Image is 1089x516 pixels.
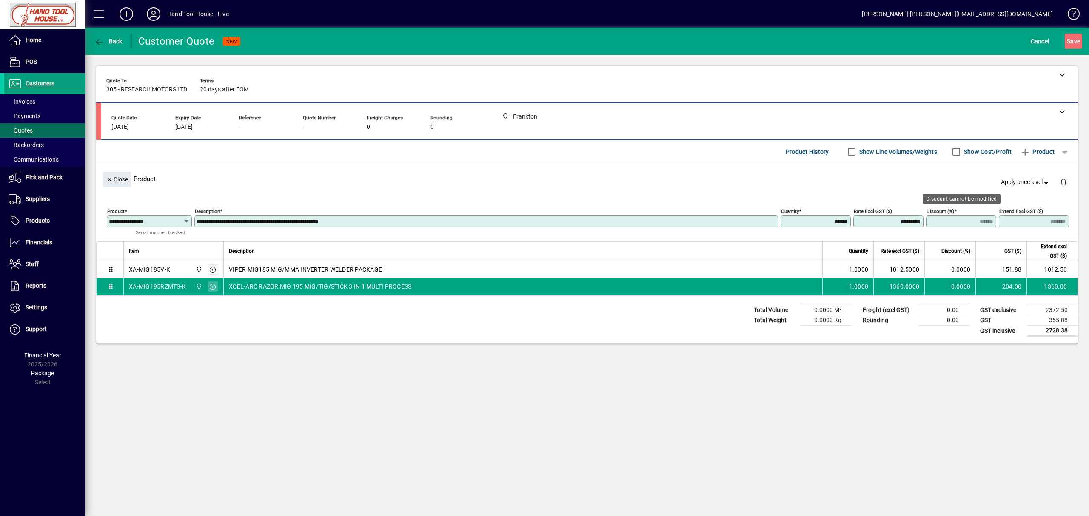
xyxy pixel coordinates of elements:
td: Total Weight [750,315,801,326]
span: Item [129,247,139,256]
span: Reports [26,282,46,289]
span: NEW [226,39,237,44]
span: Rate excl GST ($) [881,247,919,256]
td: GST [976,315,1027,326]
td: 0.0000 [924,261,975,278]
button: Apply price level [998,175,1054,190]
a: Communications [4,152,85,167]
button: Profile [140,6,167,22]
mat-label: Rate excl GST ($) [854,208,892,214]
span: Support [26,326,47,332]
app-page-header-button: Close [100,175,134,183]
span: Extend excl GST ($) [1032,242,1067,261]
mat-label: Extend excl GST ($) [999,208,1043,214]
span: 305 - RESEARCH MOTORS LTD [106,86,187,93]
mat-label: Quantity [781,208,799,214]
span: 0 [430,124,434,130]
span: Product [1020,145,1055,159]
td: 0.0000 Kg [801,315,852,326]
td: 1360.00 [1026,278,1078,295]
a: Settings [4,297,85,318]
span: - [303,124,305,130]
button: Delete [1053,172,1074,192]
a: Invoices [4,94,85,109]
label: Show Line Volumes/Weights [858,147,937,156]
a: Reports [4,275,85,297]
div: [PERSON_NAME] [PERSON_NAME][EMAIL_ADDRESS][DOMAIN_NAME] [862,7,1053,21]
a: Pick and Pack [4,167,85,188]
span: S [1067,38,1070,45]
td: 2728.38 [1027,326,1078,336]
button: Product History [782,144,832,159]
span: Staff [26,261,39,267]
td: 2372.50 [1027,305,1078,315]
td: 151.88 [975,261,1026,278]
span: Frankton [194,265,203,274]
span: [DATE] [175,124,193,130]
label: Show Cost/Profit [962,147,1012,156]
span: Communications [9,156,59,163]
a: Knowledge Base [1061,2,1078,29]
span: [DATE] [111,124,129,130]
span: Financials [26,239,52,246]
span: ave [1067,34,1080,48]
a: POS [4,51,85,73]
a: Products [4,210,85,232]
td: 0.0000 M³ [801,305,852,315]
span: 0 [367,124,370,130]
td: 355.88 [1027,315,1078,326]
span: Settings [26,304,47,311]
td: 1012.50 [1026,261,1078,278]
button: Cancel [1029,34,1052,49]
span: Home [26,37,41,43]
td: GST exclusive [976,305,1027,315]
button: Add [113,6,140,22]
div: Customer Quote [138,34,215,48]
mat-label: Product [107,208,125,214]
div: Hand Tool House - Live [167,7,229,21]
div: XA-MIG185V-K [129,265,170,274]
span: VIPER MIG185 MIG/MMA INVERTER WELDER PACKAGE [229,265,382,274]
span: Suppliers [26,196,50,202]
a: Payments [4,109,85,123]
span: Financial Year [24,352,61,359]
a: Staff [4,254,85,275]
td: 0.00 [918,305,969,315]
td: 0.00 [918,315,969,326]
div: Product [96,163,1078,194]
span: 20 days after EOM [200,86,249,93]
button: Product [1016,144,1059,159]
span: Package [31,370,54,377]
td: 0.0000 [924,278,975,295]
a: Backorders [4,138,85,152]
span: Payments [9,113,40,119]
span: XCEL-ARC RAZOR MIG 195 MIG/TIG/STICK 3 IN 1 MULTI PROCESS [229,282,411,291]
span: Apply price level [1001,178,1050,187]
td: Rounding [858,315,918,326]
app-page-header-button: Delete [1053,178,1074,186]
a: Home [4,30,85,51]
mat-hint: Serial number tracked [136,227,185,237]
span: Discount (%) [941,247,970,256]
span: Frankton [194,282,203,291]
div: XA-MIG195RZMTS-K [129,282,186,291]
mat-label: Description [195,208,220,214]
span: Invoices [9,98,35,105]
a: Suppliers [4,189,85,210]
div: 1012.5000 [879,265,919,274]
span: Cancel [1031,34,1049,48]
mat-label: Discount (%) [927,208,954,214]
span: Back [94,38,123,45]
button: Back [92,34,125,49]
div: Discount cannot be modified [923,194,1001,204]
span: Quotes [9,127,33,134]
td: GST inclusive [976,326,1027,336]
td: 204.00 [975,278,1026,295]
span: - [239,124,241,130]
span: Products [26,217,50,224]
span: Customers [26,80,54,87]
button: Save [1065,34,1082,49]
span: Close [106,173,128,187]
span: Quantity [849,247,868,256]
span: Backorders [9,142,44,148]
